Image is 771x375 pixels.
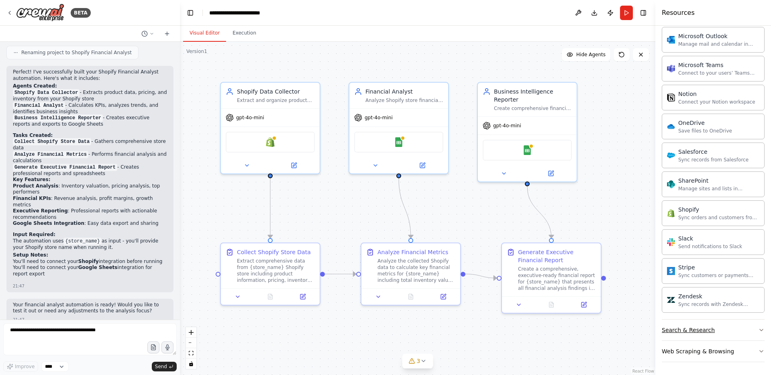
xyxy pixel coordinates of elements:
[13,151,167,164] li: - Performs financial analysis and calculations
[155,363,167,370] span: Send
[678,272,759,279] div: Sync customers or payments from Stripe
[209,9,275,17] nav: breadcrumb
[528,169,573,178] button: Open in side panel
[325,270,356,278] g: Edge from 09ae8273-2be1-4d71-a90a-e1faed2f7ef9 to 543c4ab4-2178-41ce-97bd-9addc8c31bbf
[667,267,675,275] img: Stripe
[13,302,167,314] p: Your financial analyst automation is ready! Would you like to test it out or need any adjustments...
[13,102,65,109] code: Financial Analyst
[349,82,449,174] div: Financial AnalystAnalyze Shopify store financial data for {store_name} to calculate key performan...
[186,359,196,369] button: toggle interactivity
[576,51,606,58] span: Hide Agents
[562,48,610,61] button: Hide Agents
[13,265,167,277] li: You'll need to connect your integration for report export
[186,327,196,338] button: zoom in
[13,164,167,177] li: - Creates professional reports and spreadsheets
[667,94,675,102] img: Notion
[237,258,315,283] div: Extract comprehensive data from {store_name} Shopify store including product information, pricing...
[394,137,404,147] img: Google Sheets
[271,161,316,170] button: Open in side panel
[638,7,649,18] button: Hide right sidebar
[289,292,316,302] button: Open in side panel
[395,178,415,238] g: Edge from d3955184-7121-4416-b83d-12849cf9bca7 to 543c4ab4-2178-41ce-97bd-9addc8c31bbf
[662,341,765,362] button: Web Scraping & Browsing
[662,326,715,334] div: Search & Research
[518,266,596,291] div: Create a comprehensive, executive-ready financial report for {store_name} that presents all finan...
[678,61,759,69] div: Microsoft Teams
[186,348,196,359] button: fit view
[534,300,569,310] button: No output available
[667,296,675,304] img: Zendesk
[16,4,64,22] img: Logo
[183,25,226,42] button: Visual Editor
[394,292,428,302] button: No output available
[185,7,196,18] button: Hide left sidebar
[662,347,734,355] div: Web Scraping & Browsing
[632,369,654,373] a: React Flow attribution
[13,220,84,226] strong: Google Sheets Integration
[678,148,749,156] div: Salesforce
[13,89,80,96] code: Shopify Data Collector
[678,206,759,214] div: Shopify
[570,300,598,310] button: Open in side panel
[13,220,167,227] li: : Easy data export and sharing
[377,248,448,256] div: Analyze Financial Metrics
[13,208,68,214] strong: Executive Reporting
[161,341,173,353] button: Click to speak your automation idea
[400,161,445,170] button: Open in side panel
[13,259,167,265] li: You'll need to connect your integration before running
[678,177,759,185] div: SharePoint
[678,185,759,192] div: Manage sites and lists in SharePoint
[377,258,455,283] div: Analyze the collected Shopify data to calculate key financial metrics for {store_name} including ...
[161,29,173,39] button: Start a new chat
[678,301,759,308] div: Sync records with Zendesk Support
[365,88,443,96] div: Financial Analyst
[13,132,53,138] strong: Tasks Created:
[365,114,393,121] span: gpt-4o-mini
[678,214,759,221] div: Sync orders and customers from Shopify
[13,208,167,220] li: : Professional reports with actionable recommendations
[13,115,167,128] li: - Creates executive reports and exports to Google Sheets
[186,338,196,348] button: zoom out
[220,243,320,306] div: Collect Shopify Store DataExtract comprehensive data from {store_name} Shopify store including pr...
[678,234,742,243] div: Slack
[667,151,675,159] img: Salesforce
[678,70,759,76] div: Connect to your users’ Teams workspaces
[13,114,103,122] code: Business Intelligence Reporter
[266,178,274,238] g: Edge from 362b9013-9450-48b7-aa45-aa6a3dfa9190 to 09ae8273-2be1-4d71-a90a-e1faed2f7ef9
[13,102,167,115] li: - Calculates KPIs, analyzes trends, and identifies business insights
[678,263,759,271] div: Stripe
[465,270,497,282] g: Edge from 543c4ab4-2178-41ce-97bd-9addc8c31bbf to ebfd5026-b898-4d29-bcd0-a39c185faebf
[236,114,264,121] span: gpt-4o-mini
[13,232,55,237] strong: Input Required:
[678,157,749,163] div: Sync records from Salesforce
[678,292,759,300] div: Zendesk
[138,29,157,39] button: Switch to previous chat
[13,317,24,323] div: 21:47
[265,137,275,147] img: Shopify
[13,83,57,89] strong: Agents Created:
[253,292,288,302] button: No output available
[237,97,315,104] div: Extract and organize product data, order information, and sales metrics from Shopify store {store...
[667,209,675,217] img: Shopify
[678,32,759,40] div: Microsoft Outlook
[678,41,759,47] div: Manage mail and calendar in Outlook
[678,243,742,250] div: Send notifications to Slack
[417,357,420,365] span: 3
[237,248,311,256] div: Collect Shopify Store Data
[13,183,167,196] li: : Inventory valuation, pricing analysis, top performers
[13,138,91,145] code: Collect Shopify Store Data
[13,196,167,208] li: : Revenue analysis, profit margins, growth metrics
[21,49,132,56] span: Renaming project to Shopify Financial Analyst
[71,8,91,18] div: BETA
[501,243,602,314] div: Generate Executive Financial ReportCreate a comprehensive, executive-ready financial report for {...
[13,283,24,289] div: 21:47
[220,82,320,174] div: Shopify Data CollectorExtract and organize product data, order information, and sales metrics fro...
[361,243,461,306] div: Analyze Financial MetricsAnalyze the collected Shopify data to calculate key financial metrics fo...
[494,105,572,112] div: Create comprehensive financial reports and dashboards for {store_name} that present financial ana...
[678,128,732,134] div: Save files to OneDrive
[678,90,755,98] div: Notion
[667,36,675,44] img: Microsoft Outlook
[237,88,315,96] div: Shopify Data Collector
[13,139,167,151] li: - Gathers comprehensive store data
[186,48,207,55] div: Version 1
